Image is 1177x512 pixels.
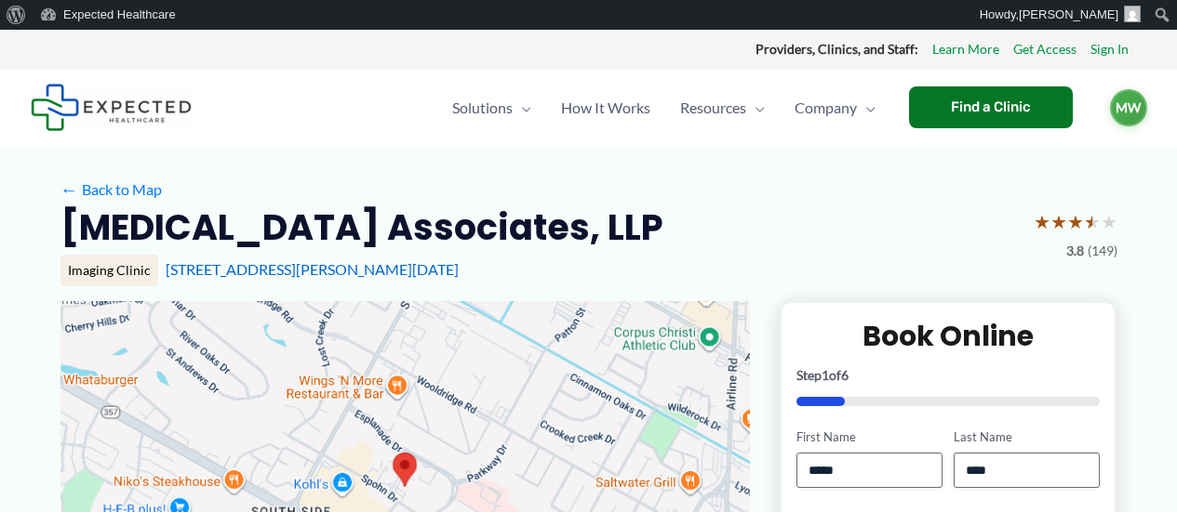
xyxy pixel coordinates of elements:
[437,75,546,140] a: SolutionsMenu Toggle
[1067,204,1084,239] span: ★
[1101,204,1117,239] span: ★
[1034,204,1050,239] span: ★
[796,428,943,446] label: First Name
[841,367,849,383] span: 6
[746,75,765,140] span: Menu Toggle
[680,75,746,140] span: Resources
[1110,89,1147,126] a: MW
[31,84,192,131] img: Expected Healthcare Logo - side, dark font, small
[561,75,650,140] span: How It Works
[665,75,780,140] a: ResourcesMenu Toggle
[60,176,162,203] a: ←Back to Map
[60,180,78,198] span: ←
[796,369,1101,382] p: Step of
[1084,204,1101,239] span: ★
[796,318,1101,354] h2: Book Online
[857,75,876,140] span: Menu Toggle
[1088,239,1117,263] span: (149)
[1090,37,1129,61] a: Sign In
[795,75,857,140] span: Company
[166,260,459,278] a: [STREET_ADDRESS][PERSON_NAME][DATE]
[513,75,531,140] span: Menu Toggle
[756,41,918,57] strong: Providers, Clinics, and Staff:
[909,86,1073,128] a: Find a Clinic
[822,367,829,383] span: 1
[1050,204,1067,239] span: ★
[780,75,890,140] a: CompanyMenu Toggle
[1066,239,1084,263] span: 3.8
[452,75,513,140] span: Solutions
[1013,37,1077,61] a: Get Access
[954,428,1100,446] label: Last Name
[437,75,890,140] nav: Primary Site Navigation
[60,255,158,286] div: Imaging Clinic
[60,204,663,250] h2: [MEDICAL_DATA] Associates, LLP
[546,75,665,140] a: How It Works
[1019,7,1118,21] span: [PERSON_NAME]
[932,37,999,61] a: Learn More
